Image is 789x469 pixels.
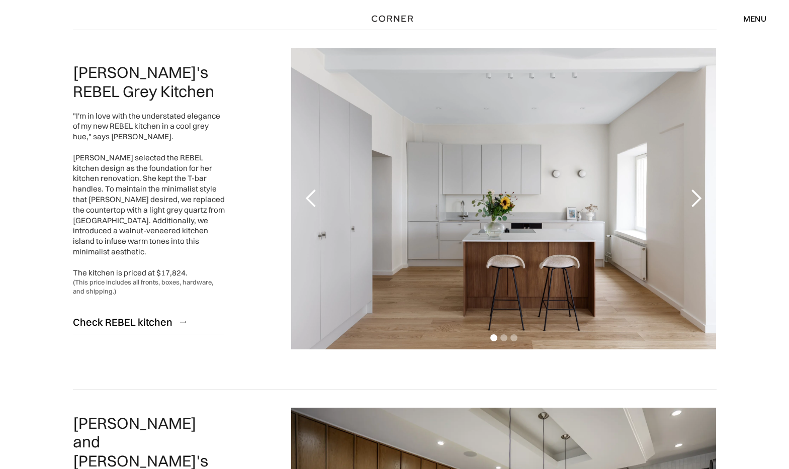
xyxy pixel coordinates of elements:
div: menu [743,15,766,23]
div: "I'm in love with the understated elegance of my new REBEL kitchen in a cool grey hue," says [PER... [73,111,225,278]
div: Check REBEL kitchen [73,315,172,329]
a: home [360,12,430,25]
div: next slide [676,48,716,349]
div: previous slide [291,48,331,349]
h2: [PERSON_NAME]'s REBEL Grey Kitchen [73,63,225,101]
div: carousel [291,48,716,349]
a: Check REBEL kitchen [73,310,225,334]
div: Show slide 1 of 3 [490,334,497,341]
div: 1 of 3 [291,48,716,349]
div: Show slide 2 of 3 [500,334,507,341]
div: menu [733,10,766,27]
div: Show slide 3 of 3 [510,334,517,341]
div: (This price includes all fronts, boxes, hardware, and shipping.) [73,278,225,296]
